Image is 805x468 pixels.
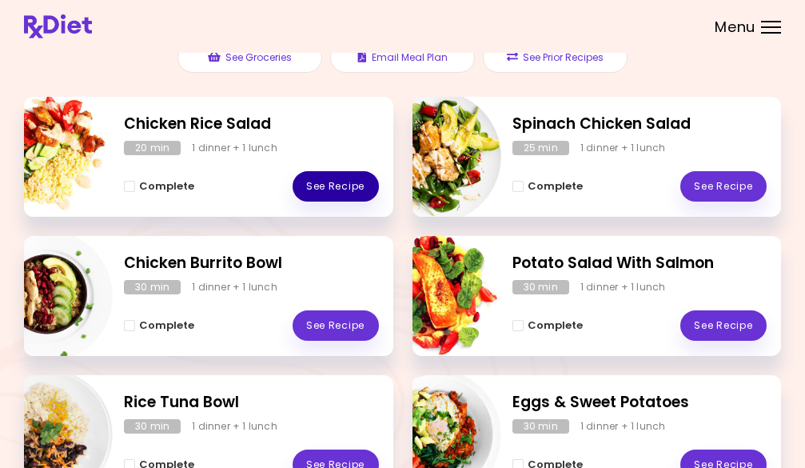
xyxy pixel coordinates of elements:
div: 25 min [512,141,569,155]
button: Complete - Chicken Burrito Bowl [124,316,194,335]
div: 1 dinner + 1 lunch [580,141,666,155]
h2: Chicken Burrito Bowl [124,252,379,275]
button: See Groceries [177,42,322,73]
div: 20 min [124,141,181,155]
h2: Rice Tuna Bowl [124,391,379,414]
a: See Recipe - Chicken Burrito Bowl [293,310,379,341]
div: 1 dinner + 1 lunch [192,141,277,155]
div: 1 dinner + 1 lunch [192,419,277,434]
img: RxDiet [24,14,92,38]
span: Complete [139,319,194,332]
button: Email Meal Plan [330,42,475,73]
div: 1 dinner + 1 lunch [580,280,666,294]
button: See Prior Recipes [483,42,628,73]
img: Info - Spinach Chicken Salad [369,90,501,223]
div: 30 min [512,280,569,294]
h2: Potato Salad With Salmon [512,252,767,275]
span: Complete [528,180,583,193]
a: See Recipe - Potato Salad With Salmon [680,310,767,341]
a: See Recipe - Chicken Rice Salad [293,171,379,202]
h2: Chicken Rice Salad [124,113,379,136]
div: 30 min [512,419,569,434]
h2: Eggs & Sweet Potatoes [512,391,767,414]
div: 30 min [124,280,181,294]
span: Menu [715,20,755,34]
h2: Spinach Chicken Salad [512,113,767,136]
a: See Recipe - Spinach Chicken Salad [680,171,767,202]
span: Complete [139,180,194,193]
button: Complete - Potato Salad With Salmon [512,316,583,335]
img: Info - Potato Salad With Salmon [369,230,501,362]
span: Complete [528,319,583,332]
button: Complete - Chicken Rice Salad [124,177,194,196]
div: 30 min [124,419,181,434]
div: 1 dinner + 1 lunch [580,419,666,434]
div: 1 dinner + 1 lunch [192,280,277,294]
button: Complete - Spinach Chicken Salad [512,177,583,196]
